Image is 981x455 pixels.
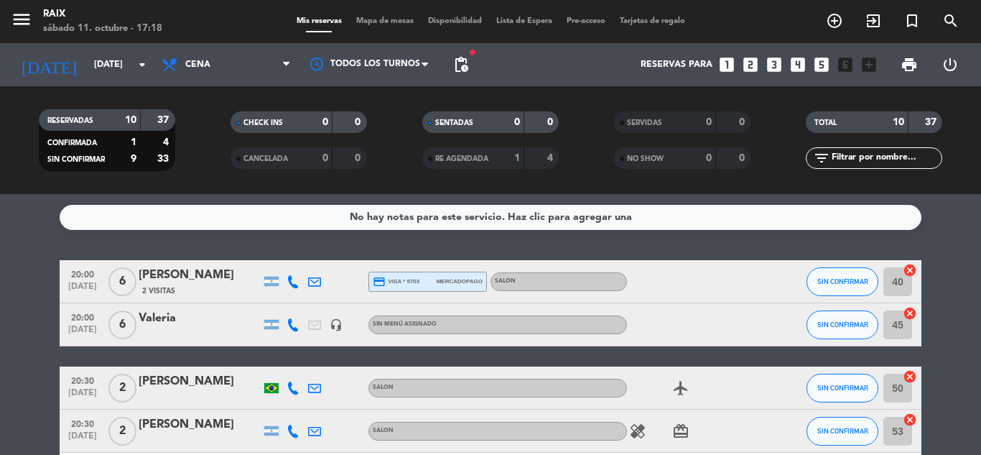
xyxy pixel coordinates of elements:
strong: 37 [925,117,939,127]
i: [DATE] [11,49,87,81]
button: SIN CONFIRMAR [806,417,878,446]
button: menu [11,9,32,35]
span: Sin menú asignado [373,321,437,327]
span: [DATE] [65,431,101,448]
i: headset_mic [330,318,343,331]
span: 20:30 [65,372,101,388]
span: SALON [373,385,394,390]
i: credit_card [373,275,386,288]
i: looks_4 [789,55,807,74]
i: power_settings_new [942,56,959,73]
i: airplanemode_active [672,380,689,397]
div: [PERSON_NAME] [139,415,261,434]
span: 2 [108,417,136,446]
span: Mis reservas [289,17,349,25]
i: looks_two [741,55,760,74]
i: card_giftcard [672,423,689,440]
input: Filtrar por nombre... [830,150,942,166]
strong: 9 [131,154,136,164]
i: turned_in_not [903,12,921,29]
strong: 0 [322,117,328,127]
span: Lista de Espera [489,17,559,25]
span: 20:00 [65,265,101,282]
span: Cena [185,60,210,70]
span: CONFIRMADA [47,139,97,147]
span: pending_actions [452,56,470,73]
strong: 1 [131,137,136,147]
span: visa * 5703 [373,275,419,288]
span: CHECK INS [243,119,283,127]
span: [DATE] [65,325,101,341]
span: 20:00 [65,308,101,325]
span: TOTAL [814,119,837,127]
i: looks_5 [812,55,831,74]
span: NO SHOW [627,155,664,162]
span: 6 [108,311,136,339]
i: arrow_drop_down [134,56,151,73]
span: 2 Visitas [142,285,175,297]
span: SERVIDAS [627,119,662,127]
strong: 0 [547,117,556,127]
strong: 1 [514,153,520,163]
div: RAIX [43,7,162,22]
i: add_box [860,55,878,74]
span: Pre-acceso [559,17,613,25]
span: SIN CONFIRMAR [817,427,868,435]
strong: 0 [706,117,712,127]
div: [PERSON_NAME] [139,266,261,285]
button: SIN CONFIRMAR [806,267,878,296]
i: looks_3 [765,55,784,74]
strong: 4 [547,153,556,163]
span: 6 [108,267,136,296]
strong: 0 [739,153,748,163]
i: looks_one [717,55,736,74]
span: Disponibilidad [421,17,489,25]
i: cancel [903,413,917,427]
i: filter_list [813,150,830,167]
i: healing [629,423,646,440]
i: menu [11,9,32,30]
strong: 10 [125,115,136,125]
div: [PERSON_NAME] [139,372,261,391]
span: SIN CONFIRMAR [47,156,105,163]
strong: 0 [739,117,748,127]
i: cancel [903,369,917,384]
div: LOG OUT [929,43,970,86]
span: SIN CONFIRMAR [817,321,868,328]
div: No hay notas para este servicio. Haz clic para agregar una [350,209,632,226]
i: exit_to_app [865,12,882,29]
div: sábado 11. octubre - 17:18 [43,22,162,36]
button: SIN CONFIRMAR [806,311,878,339]
button: SIN CONFIRMAR [806,374,878,403]
span: [DATE] [65,388,101,405]
strong: 0 [355,153,363,163]
strong: 0 [322,153,328,163]
span: RE AGENDADA [435,155,488,162]
strong: 0 [355,117,363,127]
strong: 0 [514,117,520,127]
span: mercadopago [437,277,483,286]
span: SALON [495,278,516,284]
strong: 10 [893,117,904,127]
span: Tarjetas de regalo [613,17,692,25]
i: add_circle_outline [826,12,843,29]
span: 2 [108,374,136,403]
strong: 37 [157,115,172,125]
span: SALON [373,428,394,433]
span: SIN CONFIRMAR [817,277,868,285]
span: 20:30 [65,415,101,431]
span: Mapa de mesas [349,17,421,25]
span: Reservas para [641,60,712,70]
span: print [901,56,918,73]
span: SENTADAS [435,119,473,127]
strong: 0 [706,153,712,163]
i: search [942,12,959,29]
span: SIN CONFIRMAR [817,384,868,392]
span: CANCELADA [243,155,288,162]
i: cancel [903,263,917,277]
strong: 33 [157,154,172,164]
i: cancel [903,306,917,321]
strong: 4 [163,137,172,147]
span: [DATE] [65,282,101,298]
div: Valeria [139,309,261,328]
